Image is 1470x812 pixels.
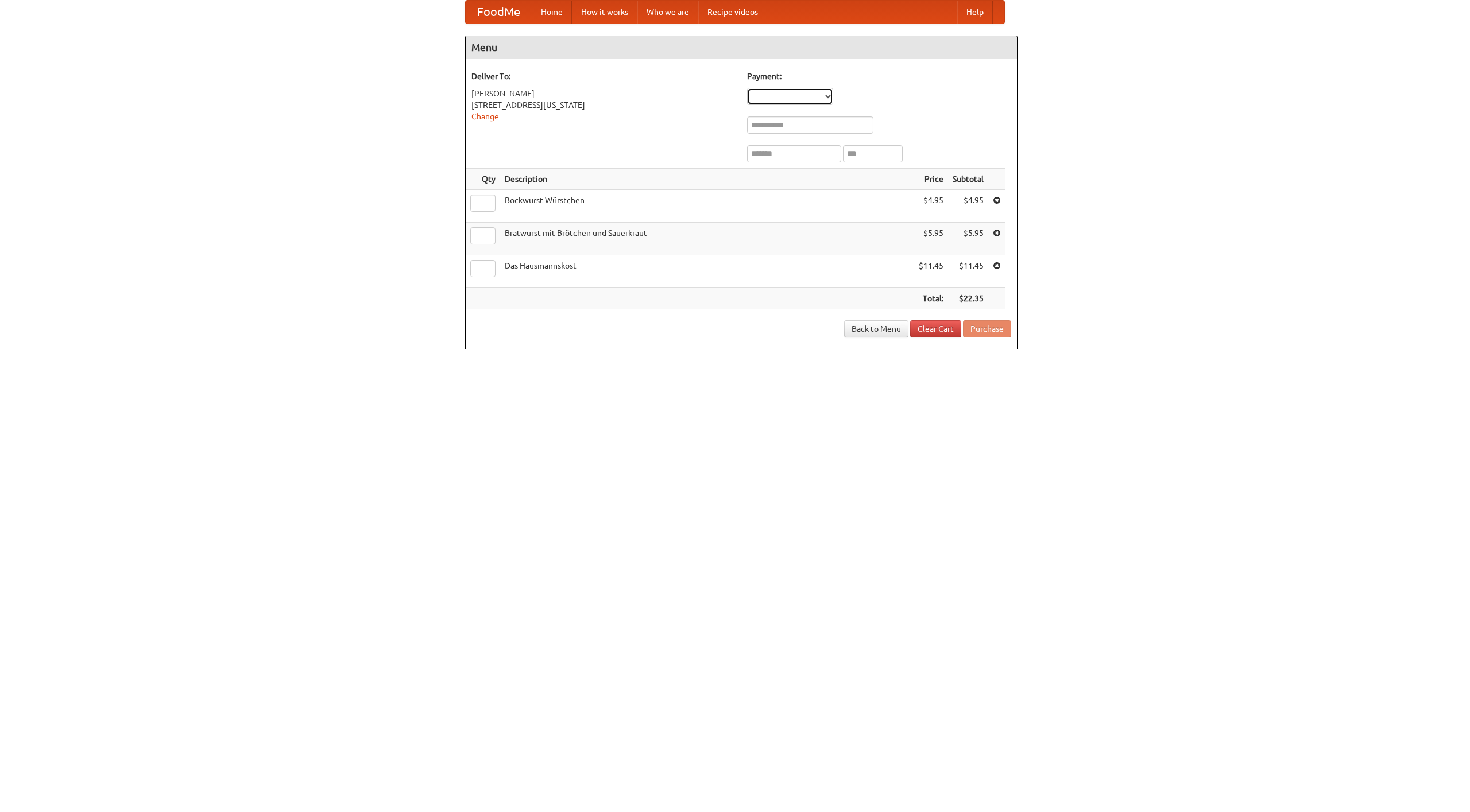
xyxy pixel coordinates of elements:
[466,36,1017,59] h4: Menu
[532,1,572,24] a: Home
[914,223,948,255] td: $5.95
[910,320,961,337] a: Clear Cart
[914,190,948,223] td: $4.95
[500,223,914,255] td: Bratwurst mit Brötchen und Sauerkraut
[948,223,988,255] td: $5.95
[844,320,908,337] a: Back to Menu
[471,99,736,111] div: [STREET_ADDRESS][US_STATE]
[957,1,993,24] a: Help
[914,169,948,190] th: Price
[471,112,499,121] a: Change
[963,320,1011,337] button: Purchase
[914,288,948,309] th: Total:
[948,288,988,309] th: $22.35
[466,1,532,24] a: FoodMe
[948,255,988,288] td: $11.45
[466,169,500,190] th: Qty
[500,169,914,190] th: Description
[948,190,988,223] td: $4.95
[500,190,914,223] td: Bockwurst Würstchen
[500,255,914,288] td: Das Hausmannskost
[471,88,736,99] div: [PERSON_NAME]
[698,1,767,24] a: Recipe videos
[471,71,736,82] h5: Deliver To:
[747,71,1011,82] h5: Payment:
[572,1,637,24] a: How it works
[914,255,948,288] td: $11.45
[637,1,698,24] a: Who we are
[948,169,988,190] th: Subtotal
